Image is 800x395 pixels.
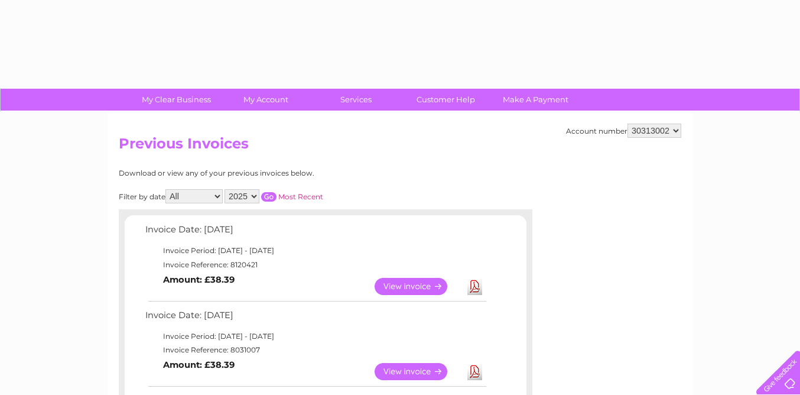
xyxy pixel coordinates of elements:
[307,89,405,111] a: Services
[119,135,681,158] h2: Previous Invoices
[142,307,488,329] td: Invoice Date: [DATE]
[128,89,225,111] a: My Clear Business
[375,363,461,380] a: View
[163,274,235,285] b: Amount: £38.39
[487,89,584,111] a: Make A Payment
[467,363,482,380] a: Download
[142,258,488,272] td: Invoice Reference: 8120421
[119,189,429,203] div: Filter by date
[142,329,488,344] td: Invoice Period: [DATE] - [DATE]
[119,169,429,177] div: Download or view any of your previous invoices below.
[142,222,488,244] td: Invoice Date: [DATE]
[566,124,681,138] div: Account number
[467,278,482,295] a: Download
[278,192,323,201] a: Most Recent
[375,278,461,295] a: View
[397,89,495,111] a: Customer Help
[217,89,315,111] a: My Account
[142,244,488,258] td: Invoice Period: [DATE] - [DATE]
[142,343,488,357] td: Invoice Reference: 8031007
[163,360,235,370] b: Amount: £38.39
